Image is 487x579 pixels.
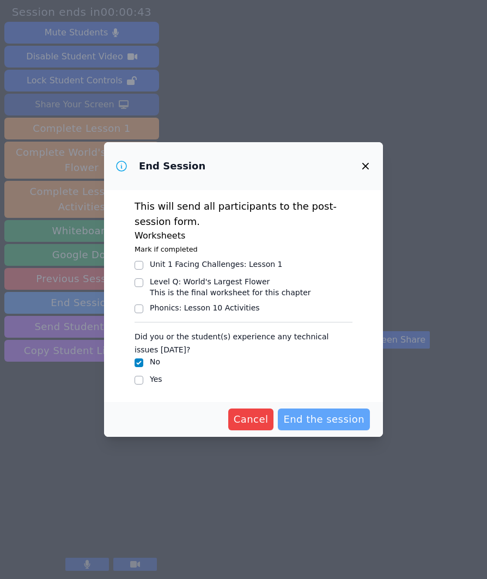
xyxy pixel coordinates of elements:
[139,160,205,173] h3: End Session
[150,276,311,287] div: Level Q : World's Largest Flower
[234,412,269,427] span: Cancel
[135,229,352,242] h3: Worksheets
[150,287,311,298] div: This is the final worksheet for this chapter
[135,327,352,356] legend: Did you or the student(s) experience any technical issues [DATE]?
[135,245,198,253] small: Mark if completed
[278,409,370,430] button: End the session
[135,199,352,229] p: This will send all participants to the post-session form.
[150,375,162,383] label: Yes
[150,357,160,366] label: No
[150,302,260,313] div: Phonics : Lesson 10 Activities
[228,409,274,430] button: Cancel
[283,412,364,427] span: End the session
[150,259,282,270] div: Unit 1 Facing Challenges : Lesson 1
